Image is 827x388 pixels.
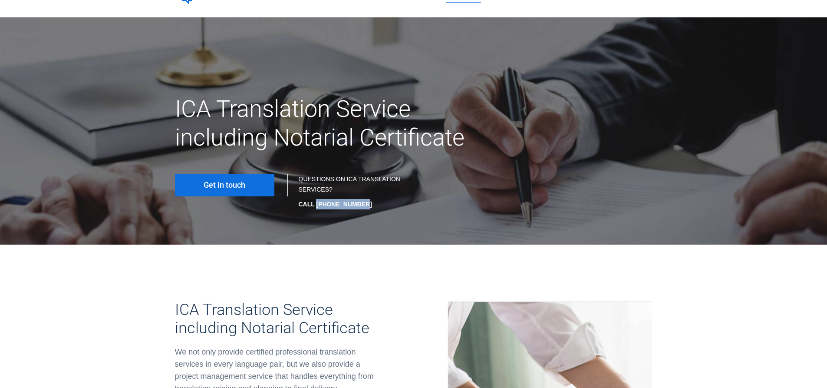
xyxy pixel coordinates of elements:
[175,95,489,152] h1: ICA Translation Service including Notarial Certificate
[299,174,405,209] div: QUESTIONS ON ICA TRANSLATION SERVICES?
[175,174,274,196] a: Get in touch
[204,181,245,189] span: Get in touch
[299,201,372,208] strong: CALL [PHONE_NUMBER]
[175,301,379,337] h3: ICA Translation Service including Notarial Certificate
